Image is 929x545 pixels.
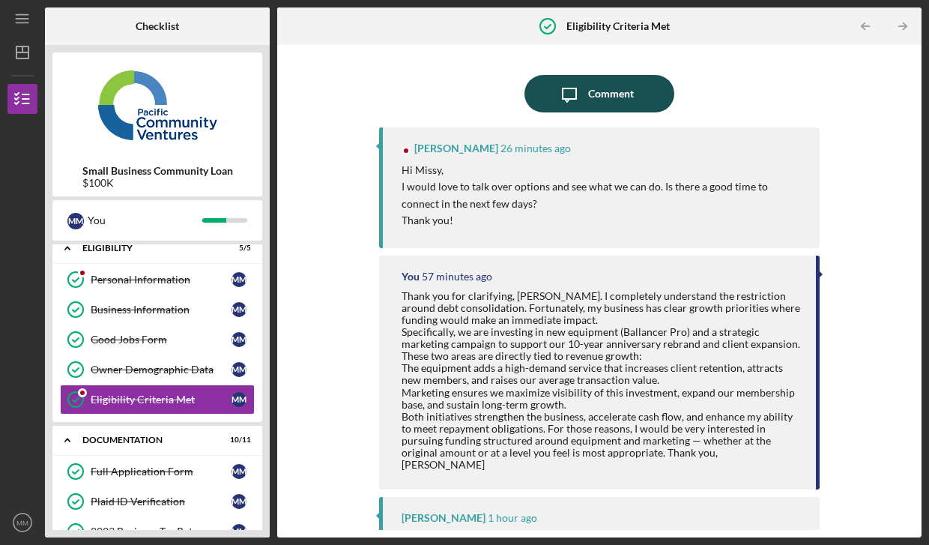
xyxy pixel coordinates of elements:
div: Full Application Form [91,466,232,478]
time: 2025-09-08 23:36 [488,512,537,524]
div: Thank you for clarifying, [PERSON_NAME]. I completely understand the restriction around debt cons... [402,290,801,471]
a: Owner Demographic DataMM [60,355,255,385]
div: Good Jobs Form [91,334,232,346]
div: Documentation [82,436,214,445]
div: $100K [82,177,233,189]
time: 2025-09-08 23:41 [422,271,492,283]
button: MM [7,508,37,538]
div: M M [232,302,246,317]
p: I would love to talk over options and see what we can do. Is there a good time to connect in the ... [402,178,805,212]
button: Comment [524,75,674,112]
div: M M [232,524,246,539]
div: Comment [588,75,634,112]
div: M M [232,494,246,509]
div: Personal Information [91,274,232,286]
b: Small Business Community Loan [82,165,233,177]
a: Plaid ID VerificationMM [60,487,255,517]
div: M M [232,392,246,407]
div: Eligibility Criteria Met [91,394,232,406]
a: Personal InformationMM [60,265,255,295]
b: Eligibility Criteria Met [566,20,670,32]
a: Full Application FormMM [60,457,255,487]
a: Eligibility Criteria MetMM [60,385,255,415]
div: M M [67,213,84,229]
time: 2025-09-09 00:12 [500,142,571,154]
text: MM [16,519,28,527]
div: 10 / 11 [224,436,251,445]
a: Good Jobs FormMM [60,325,255,355]
div: 5 / 5 [224,244,251,253]
div: [PERSON_NAME] [402,512,485,524]
div: M M [232,362,246,377]
div: M M [232,464,246,479]
div: [PERSON_NAME] [414,142,498,154]
div: M M [232,272,246,287]
div: You [402,271,420,283]
div: Plaid ID Verification [91,496,232,508]
div: Owner Demographic Data [91,364,232,376]
p: Thank you! [402,212,805,229]
b: Checklist [136,20,179,32]
p: Hi Missy, [402,162,805,178]
div: 2023 Business Tax Return [91,526,232,538]
a: Business InformationMM [60,295,255,325]
img: Product logo [52,60,262,150]
div: Business Information [91,304,232,316]
div: You [88,208,202,233]
div: Eligibility [82,244,214,253]
div: M M [232,332,246,347]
